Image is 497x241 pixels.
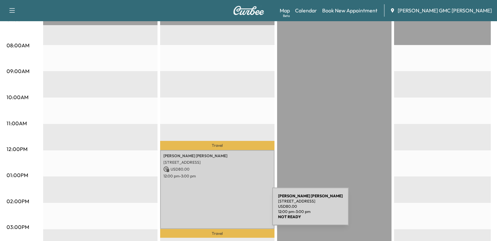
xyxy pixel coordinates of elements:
a: MapBeta [280,7,290,14]
p: 10:00AM [7,93,28,101]
p: 02:00PM [7,197,29,205]
p: 08:00AM [7,41,29,49]
img: Curbee Logo [233,6,264,15]
p: [STREET_ADDRESS] [163,160,271,165]
p: 01:00PM [7,171,28,179]
div: Beta [283,13,290,18]
p: Travel [160,141,274,150]
p: 09:00AM [7,67,29,75]
a: Book New Appointment [322,7,377,14]
a: Calendar [295,7,317,14]
p: 11:00AM [7,119,27,127]
span: [PERSON_NAME] GMC [PERSON_NAME] [398,7,492,14]
p: [PERSON_NAME] [PERSON_NAME] [163,153,271,158]
p: 03:00PM [7,223,29,231]
p: 12:00 pm - 3:00 pm [163,173,271,179]
p: 12:00PM [7,145,27,153]
p: Travel [160,229,274,238]
p: USD 80.00 [163,166,271,172]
